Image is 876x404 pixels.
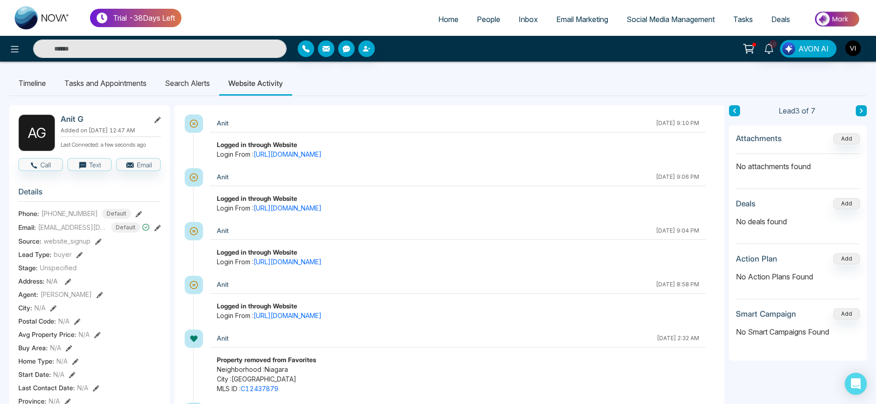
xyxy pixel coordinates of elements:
[468,11,509,28] a: People
[217,141,297,148] strong: Logged in through Website
[736,254,777,263] h3: Action Plan
[18,343,48,353] span: Buy Area :
[724,11,762,28] a: Tasks
[845,40,861,56] img: User Avatar
[54,250,72,259] span: buyer
[217,374,699,384] span: City : [GEOGRAPHIC_DATA]
[254,204,322,212] a: [URL][DOMAIN_NAME]
[556,15,608,24] span: Email Marketing
[34,303,45,313] span: N/A
[217,364,699,374] span: Neighborhood : Niagara
[845,373,867,395] div: Open Intercom Messenger
[217,332,229,344] div: Anit
[15,6,70,29] img: Nova CRM Logo
[18,290,38,299] span: Agent:
[733,15,753,24] span: Tasks
[44,236,90,246] span: website_signup
[18,209,39,218] span: Phone:
[833,253,860,264] button: Add
[758,40,780,56] a: 10
[116,158,161,171] button: Email
[217,279,229,290] div: Anit
[509,11,547,28] a: Inbox
[217,203,699,213] span: Login From :
[782,42,795,55] img: Lead Flow
[804,9,870,29] img: Market-place.gif
[736,134,782,143] h3: Attachments
[18,187,161,201] h3: Details
[111,222,140,233] span: Default
[50,343,61,353] span: N/A
[217,302,297,310] strong: Logged in through Website
[18,356,54,366] span: Home Type :
[736,216,860,227] p: No deals found
[477,15,500,24] span: People
[217,257,699,267] span: Login From :
[68,158,112,171] button: Text
[656,119,699,127] div: [DATE] 9:10 PM
[217,149,699,159] span: Login From :
[736,271,860,282] p: No Action Plans Found
[217,248,297,256] strong: Logged in through Website
[18,303,32,313] span: City :
[438,15,458,24] span: Home
[656,227,699,235] div: [DATE] 9:04 PM
[217,194,297,202] strong: Logged in through Website
[18,370,51,379] span: Start Date :
[53,370,64,379] span: N/A
[79,330,90,339] span: N/A
[617,11,724,28] a: Social Media Management
[61,126,161,135] p: Added on [DATE] 12:47 AM
[156,71,219,96] li: Search Alerts
[241,385,278,393] a: C12437879
[18,114,55,151] div: A G
[18,250,51,259] span: Lead Type:
[113,12,175,23] p: Trial - 38 Days Left
[217,356,316,364] strong: Property removed from Favorites
[657,334,699,342] div: [DATE] 2:32 AM
[254,312,322,319] a: [URL][DOMAIN_NAME]
[18,276,58,286] span: Address:
[40,263,77,273] span: Unspecified
[18,383,75,393] span: Last Contact Date :
[736,199,756,208] h3: Deals
[519,15,538,24] span: Inbox
[627,15,715,24] span: Social Media Management
[40,290,92,299] span: [PERSON_NAME]
[217,311,699,320] span: Login From :
[833,308,860,319] button: Add
[217,171,229,183] div: Anit
[656,173,699,181] div: [DATE] 9:06 PM
[18,158,63,171] button: Call
[429,11,468,28] a: Home
[254,150,322,158] a: [URL][DOMAIN_NAME]
[736,154,860,172] p: No attachments found
[762,11,799,28] a: Deals
[41,209,98,218] span: [PHONE_NUMBER]
[46,277,58,285] span: N/A
[58,316,69,326] span: N/A
[57,356,68,366] span: N/A
[771,15,790,24] span: Deals
[780,40,836,57] button: AVON AI
[77,383,88,393] span: N/A
[55,71,156,96] li: Tasks and Appointments
[18,330,76,339] span: Avg Property Price :
[18,236,41,246] span: Source:
[38,222,107,232] span: [EMAIL_ADDRESS][DOMAIN_NAME]
[833,133,860,144] button: Add
[61,114,146,124] h2: Anit G
[833,134,860,142] span: Add
[18,316,56,326] span: Postal Code :
[217,117,229,129] div: Anit
[833,198,860,209] button: Add
[656,280,699,289] div: [DATE] 8:58 PM
[217,384,699,393] span: MLS ID :
[547,11,617,28] a: Email Marketing
[736,326,860,337] p: No Smart Campaigns Found
[769,40,777,48] span: 10
[254,258,322,266] a: [URL][DOMAIN_NAME]
[779,105,815,116] span: Lead 3 of 7
[9,71,55,96] li: Timeline
[18,222,36,232] span: Email:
